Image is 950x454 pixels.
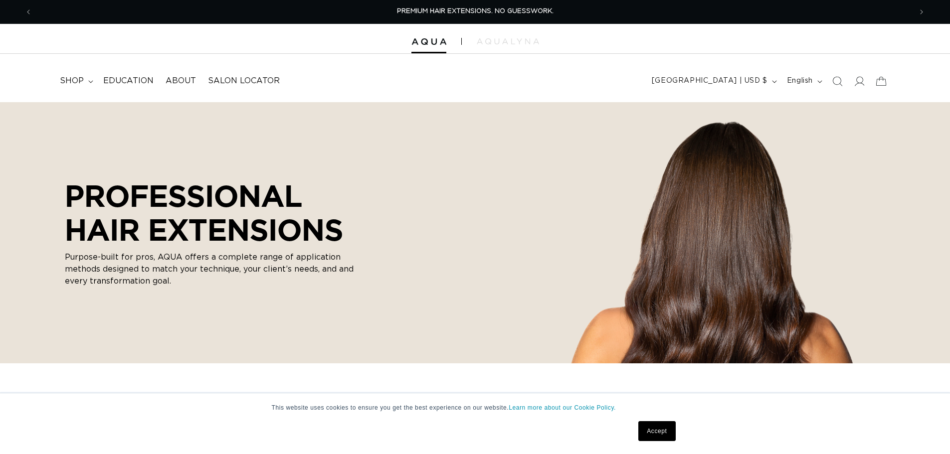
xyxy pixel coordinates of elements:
span: Education [103,76,154,86]
summary: Search [826,70,848,92]
span: English [787,76,813,86]
a: Salon Locator [202,70,286,92]
span: PREMIUM HAIR EXTENSIONS. NO GUESSWORK. [397,8,554,14]
a: Education [97,70,160,92]
img: Aqua Hair Extensions [411,38,446,45]
span: [GEOGRAPHIC_DATA] | USD $ [652,76,767,86]
summary: shop [54,70,97,92]
button: Previous announcement [17,2,39,21]
a: Learn more about our Cookie Policy. [509,404,616,411]
p: This website uses cookies to ensure you get the best experience on our website. [272,403,679,412]
button: [GEOGRAPHIC_DATA] | USD $ [646,72,781,91]
span: shop [60,76,84,86]
span: Salon Locator [208,76,280,86]
img: aqualyna.com [477,38,539,44]
a: About [160,70,202,92]
span: About [166,76,196,86]
button: Next announcement [911,2,933,21]
p: Purpose-built for pros, AQUA offers a complete range of application methods designed to match you... [65,251,354,287]
a: Accept [638,421,675,441]
p: PROFESSIONAL HAIR EXTENSIONS [65,178,354,246]
button: English [781,72,826,91]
